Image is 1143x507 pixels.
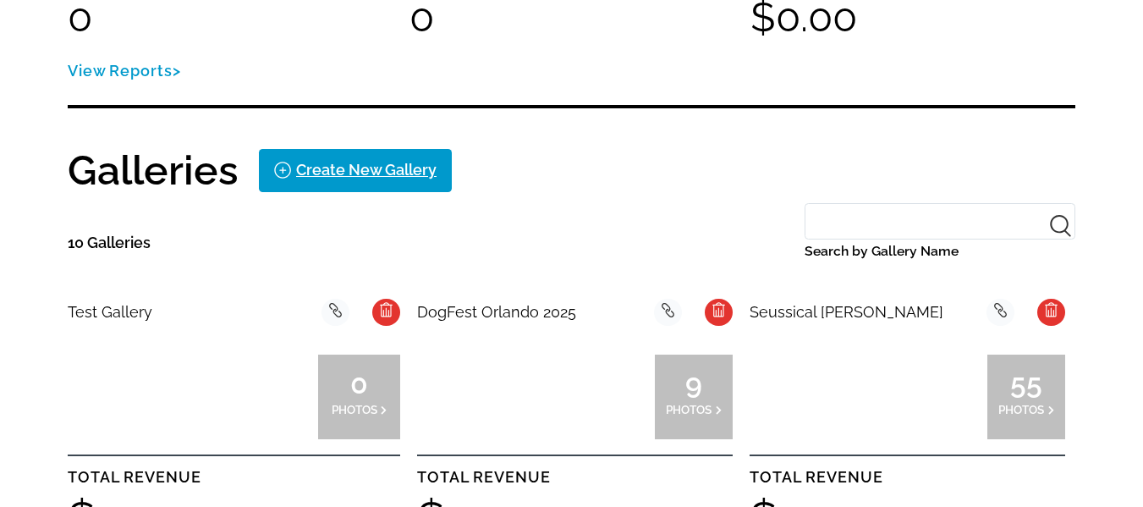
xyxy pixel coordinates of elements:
span: PHOTOS [666,403,712,416]
div: Create New Gallery [296,157,437,184]
span: 0 [332,378,387,389]
h1: Galleries [68,150,239,190]
span: 55 [998,378,1054,389]
span: 9 [666,378,722,389]
p: TOTAL REVENUE [750,464,1065,491]
a: Create New Gallery [259,149,452,191]
p: TOTAL REVENUE [417,464,733,491]
span: 10 Galleries [68,234,151,251]
p: TOTAL REVENUE [68,464,400,491]
a: View Reports [68,62,181,80]
span: Seussical [PERSON_NAME] [750,303,943,321]
span: PHOTOS [998,403,1044,416]
span: DogFest Orlando 2025 [417,303,576,321]
span: Test Gallery [68,303,152,321]
span: PHOTOS [332,403,377,416]
label: Search by Gallery Name [805,240,1075,263]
